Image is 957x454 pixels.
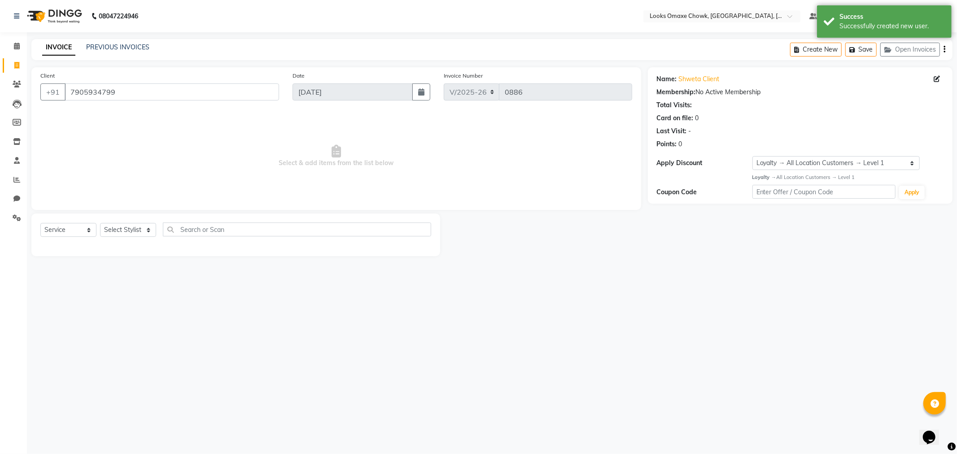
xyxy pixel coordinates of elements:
a: PREVIOUS INVOICES [86,43,149,51]
div: Membership: [657,87,696,97]
div: - [689,127,691,136]
button: Apply [899,186,925,199]
input: Enter Offer / Coupon Code [752,185,896,199]
div: No Active Membership [657,87,944,97]
input: Search by Name/Mobile/Email/Code [65,83,279,100]
div: Apply Discount [657,158,752,168]
div: Card on file: [657,113,694,123]
div: Name: [657,74,677,84]
div: Success [839,12,945,22]
div: Coupon Code [657,188,752,197]
div: Total Visits: [657,100,692,110]
button: +91 [40,83,66,100]
img: logo [23,4,84,29]
a: INVOICE [42,39,75,56]
input: Search or Scan [163,223,431,236]
button: Open Invoices [880,43,940,57]
label: Client [40,72,55,80]
button: Create New [790,43,842,57]
div: 0 [679,140,682,149]
div: All Location Customers → Level 1 [752,174,944,181]
div: Last Visit: [657,127,687,136]
label: Invoice Number [444,72,483,80]
iframe: chat widget [919,418,948,445]
b: 08047224946 [99,4,138,29]
div: 0 [695,113,699,123]
a: Shweta Client [679,74,720,84]
span: Select & add items from the list below [40,111,632,201]
button: Save [845,43,877,57]
strong: Loyalty → [752,174,776,180]
div: Points: [657,140,677,149]
div: Successfully created new user. [839,22,945,31]
label: Date [293,72,305,80]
